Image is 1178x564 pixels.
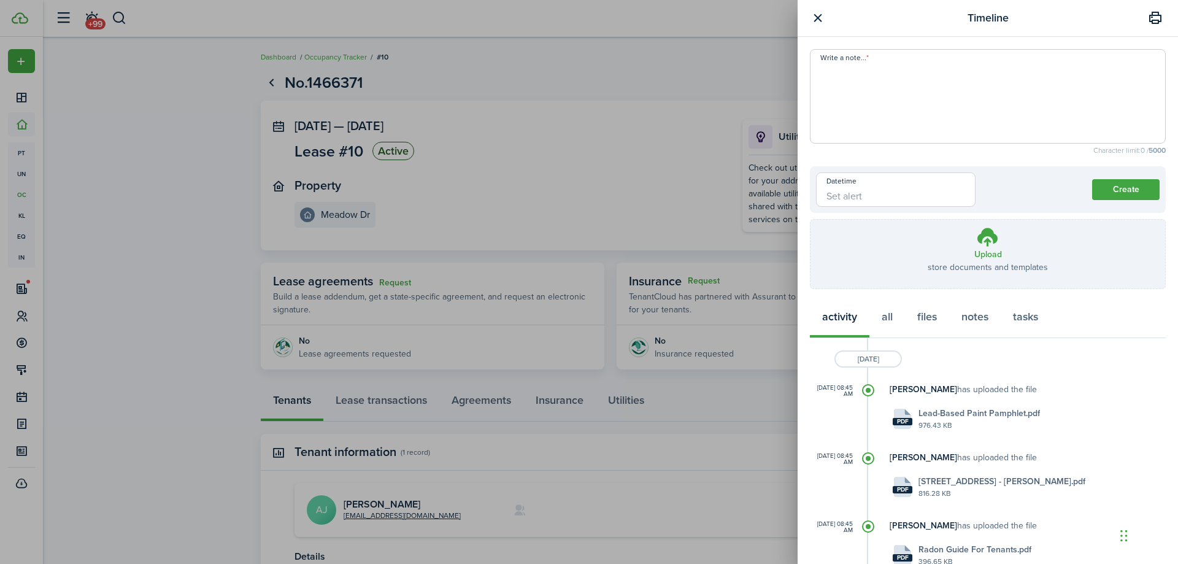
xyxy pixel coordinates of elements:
[974,248,1002,261] h3: Upload
[893,409,912,429] file-icon: File
[1145,8,1166,29] button: Print
[905,301,949,338] button: files
[893,418,912,425] file-extension: pdf
[918,488,1085,499] file-size: 816.28 KB
[893,477,912,497] file-icon: File
[893,554,912,562] file-extension: pdf
[810,521,853,533] div: [DATE] 08:45 AM
[810,147,1166,154] small: Character limit: 0 /
[918,475,1085,488] span: [STREET_ADDRESS] - [PERSON_NAME].pdf
[918,543,1031,556] span: Radon Guide For Tenants.pdf
[890,451,957,464] b: [PERSON_NAME]
[834,350,902,368] div: [DATE]
[1092,179,1160,200] button: Create
[890,519,957,532] b: [PERSON_NAME]
[918,420,1040,431] file-size: 976.43 KB
[1120,517,1128,554] div: Drag
[893,486,912,493] file-extension: pdf
[928,261,1048,274] p: store documents and templates
[890,383,1166,396] p: has uploaded the file
[1149,145,1166,156] b: 5000
[890,451,1166,464] p: has uploaded the file
[890,383,957,396] b: [PERSON_NAME]
[918,407,1040,420] span: Lead-Based Paint Pamphlet.pdf
[949,301,1001,338] button: notes
[974,431,1178,564] iframe: Chat Widget
[816,172,976,207] input: Set alert
[810,10,825,26] button: Close modal
[810,453,853,465] div: [DATE] 08:45 AM
[968,10,1009,26] span: Timeline
[890,519,1166,532] p: has uploaded the file
[810,385,853,397] div: [DATE] 08:45 AM
[1001,301,1050,338] button: tasks
[869,301,905,338] button: all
